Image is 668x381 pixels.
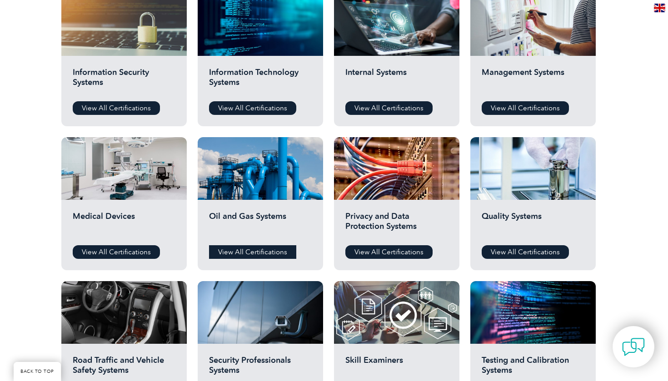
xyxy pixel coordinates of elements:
[73,101,160,115] a: View All Certifications
[73,67,175,94] h2: Information Security Systems
[209,245,296,259] a: View All Certifications
[482,67,584,94] h2: Management Systems
[622,336,645,358] img: contact-chat.png
[209,101,296,115] a: View All Certifications
[345,211,448,238] h2: Privacy and Data Protection Systems
[482,211,584,238] h2: Quality Systems
[654,4,665,12] img: en
[345,67,448,94] h2: Internal Systems
[345,245,433,259] a: View All Certifications
[73,211,175,238] h2: Medical Devices
[209,67,312,94] h2: Information Technology Systems
[73,245,160,259] a: View All Certifications
[482,245,569,259] a: View All Certifications
[14,362,61,381] a: BACK TO TOP
[345,101,433,115] a: View All Certifications
[482,101,569,115] a: View All Certifications
[209,211,312,238] h2: Oil and Gas Systems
